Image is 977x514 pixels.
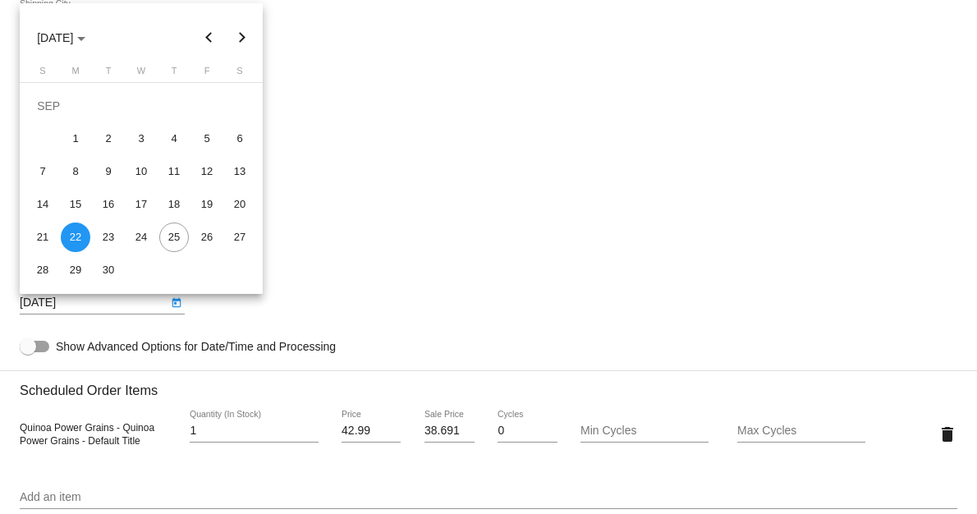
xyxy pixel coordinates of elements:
div: 16 [94,190,123,219]
div: 6 [225,124,255,154]
td: September 7, 2025 [26,155,59,188]
div: 23 [94,223,123,252]
div: 9 [94,157,123,186]
th: Friday [190,66,223,82]
td: September 24, 2025 [125,221,158,254]
th: Sunday [26,66,59,82]
td: September 22, 2025 [59,221,92,254]
button: Choose month and year [24,21,99,54]
td: September 3, 2025 [125,122,158,155]
div: 11 [159,157,189,186]
div: 26 [192,223,222,252]
th: Thursday [158,66,190,82]
th: Saturday [223,66,256,82]
td: September 2, 2025 [92,122,125,155]
div: 12 [192,157,222,186]
div: 22 [61,223,90,252]
div: 10 [126,157,156,186]
td: SEP [26,89,256,122]
div: 24 [126,223,156,252]
td: September 10, 2025 [125,155,158,188]
td: September 16, 2025 [92,188,125,221]
button: Previous month [193,21,226,54]
div: 2 [94,124,123,154]
td: September 30, 2025 [92,254,125,287]
div: 5 [192,124,222,154]
td: September 29, 2025 [59,254,92,287]
td: September 20, 2025 [223,188,256,221]
td: September 15, 2025 [59,188,92,221]
div: 30 [94,255,123,285]
td: September 8, 2025 [59,155,92,188]
td: September 26, 2025 [190,221,223,254]
div: 7 [28,157,57,186]
div: 25 [159,223,189,252]
td: September 19, 2025 [190,188,223,221]
div: 29 [61,255,90,285]
td: September 21, 2025 [26,221,59,254]
td: September 4, 2025 [158,122,190,155]
td: September 28, 2025 [26,254,59,287]
td: September 9, 2025 [92,155,125,188]
div: 19 [192,190,222,219]
td: September 5, 2025 [190,122,223,155]
td: September 23, 2025 [92,221,125,254]
th: Wednesday [125,66,158,82]
th: Monday [59,66,92,82]
td: September 6, 2025 [223,122,256,155]
td: September 12, 2025 [190,155,223,188]
div: 8 [61,157,90,186]
td: September 11, 2025 [158,155,190,188]
div: 18 [159,190,189,219]
td: September 27, 2025 [223,221,256,254]
div: 13 [225,157,255,186]
td: September 13, 2025 [223,155,256,188]
div: 14 [28,190,57,219]
td: September 18, 2025 [158,188,190,221]
div: 4 [159,124,189,154]
div: 3 [126,124,156,154]
div: 15 [61,190,90,219]
td: September 25, 2025 [158,221,190,254]
div: 27 [225,223,255,252]
th: Tuesday [92,66,125,82]
div: 1 [61,124,90,154]
td: September 14, 2025 [26,188,59,221]
div: 21 [28,223,57,252]
td: September 17, 2025 [125,188,158,221]
span: [DATE] [37,31,85,44]
td: September 1, 2025 [59,122,92,155]
div: 20 [225,190,255,219]
div: 17 [126,190,156,219]
div: 28 [28,255,57,285]
button: Next month [226,21,259,54]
